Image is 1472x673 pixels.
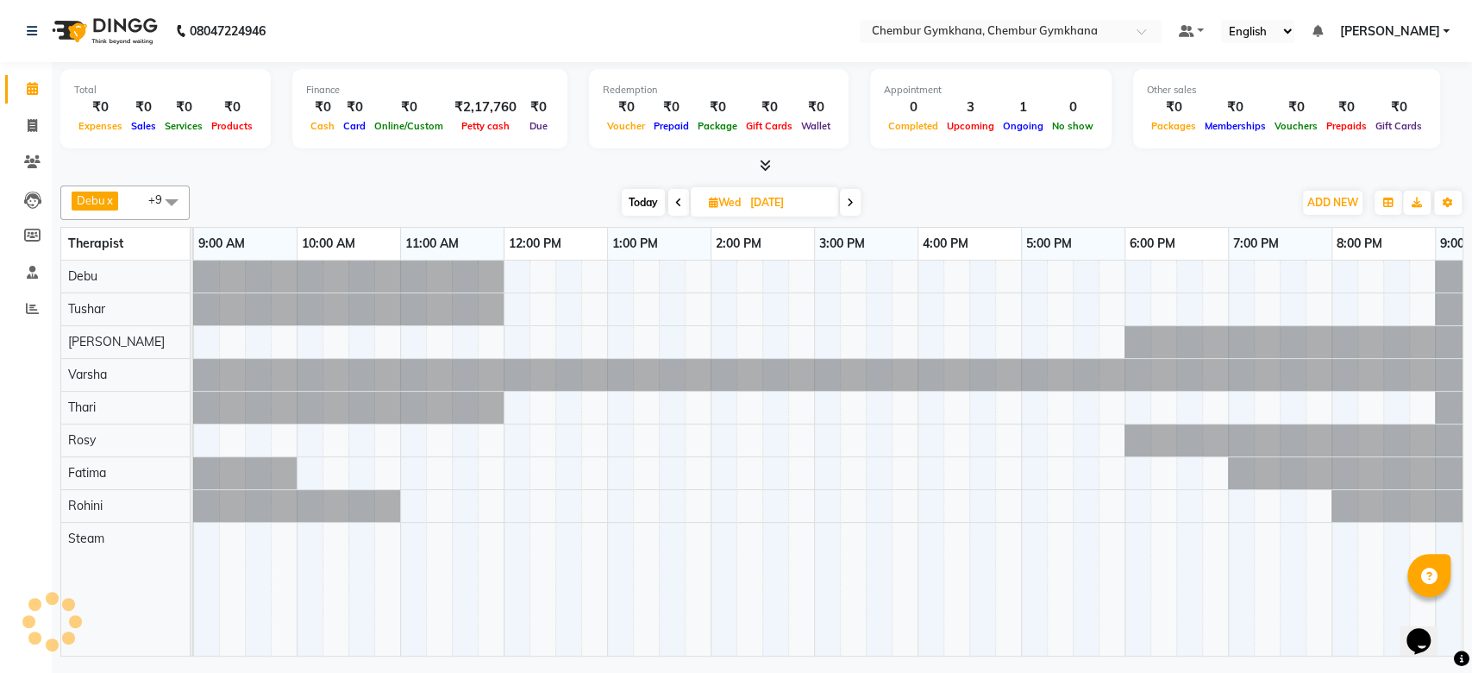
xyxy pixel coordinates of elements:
span: Rosy [68,432,96,448]
div: ₹0 [603,97,649,117]
div: 3 [943,97,999,117]
a: 4:00 PM [918,231,973,256]
b: 08047224946 [190,7,266,55]
span: Prepaids [1322,120,1371,132]
span: ADD NEW [1307,196,1358,209]
span: Rohini [68,498,103,513]
span: Voucher [603,120,649,132]
div: ₹0 [1147,97,1200,117]
span: Varsha [68,367,107,382]
span: Fatima [68,465,106,481]
span: Wed [705,196,745,209]
span: Debu [68,268,97,284]
div: ₹0 [1270,97,1322,117]
a: 12:00 PM [504,231,566,256]
span: No show [1048,120,1098,132]
div: Appointment [884,83,1098,97]
span: Gift Cards [742,120,797,132]
div: Total [74,83,257,97]
div: 0 [1048,97,1098,117]
span: Thari [68,399,96,415]
div: ₹0 [306,97,339,117]
div: ₹0 [339,97,370,117]
div: ₹0 [1200,97,1270,117]
span: Vouchers [1270,120,1322,132]
span: Debu [77,193,105,207]
span: Petty cash [457,120,514,132]
div: ₹0 [74,97,127,117]
input: 2025-10-08 [745,190,831,216]
div: ₹0 [1322,97,1371,117]
a: 7:00 PM [1229,231,1283,256]
a: 10:00 AM [298,231,360,256]
span: Packages [1147,120,1200,132]
span: Cash [306,120,339,132]
div: ₹0 [207,97,257,117]
span: Today [622,189,665,216]
span: Online/Custom [370,120,448,132]
div: ₹0 [693,97,742,117]
span: Prepaid [649,120,693,132]
div: ₹0 [370,97,448,117]
span: Upcoming [943,120,999,132]
a: 9:00 AM [194,231,249,256]
div: 0 [884,97,943,117]
span: Memberships [1200,120,1270,132]
div: ₹0 [649,97,693,117]
div: 1 [999,97,1048,117]
a: 3:00 PM [815,231,869,256]
div: Other sales [1147,83,1426,97]
span: Ongoing [999,120,1048,132]
span: Gift Cards [1371,120,1426,132]
span: Tushar [68,301,105,317]
div: Finance [306,83,554,97]
span: [PERSON_NAME] [68,334,165,349]
div: ₹0 [797,97,835,117]
div: ₹0 [127,97,160,117]
a: 5:00 PM [1022,231,1076,256]
span: +9 [148,192,175,206]
a: x [105,193,113,207]
span: Services [160,120,207,132]
a: 6:00 PM [1125,231,1180,256]
div: ₹0 [1371,97,1426,117]
span: Therapist [68,236,123,251]
span: Completed [884,120,943,132]
span: Due [525,120,552,132]
span: [PERSON_NAME] [1339,22,1439,41]
span: Products [207,120,257,132]
div: ₹0 [523,97,554,117]
a: 8:00 PM [1332,231,1387,256]
a: 11:00 AM [401,231,463,256]
a: 2:00 PM [711,231,766,256]
span: Card [339,120,370,132]
span: Steam [68,531,104,546]
div: ₹0 [742,97,797,117]
span: Wallet [797,120,835,132]
div: Redemption [603,83,835,97]
div: ₹2,17,760 [448,97,523,117]
div: ₹0 [160,97,207,117]
span: Sales [127,120,160,132]
img: logo [44,7,162,55]
span: Package [693,120,742,132]
iframe: chat widget [1400,604,1455,656]
span: Expenses [74,120,127,132]
button: ADD NEW [1303,191,1362,215]
a: 1:00 PM [608,231,662,256]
